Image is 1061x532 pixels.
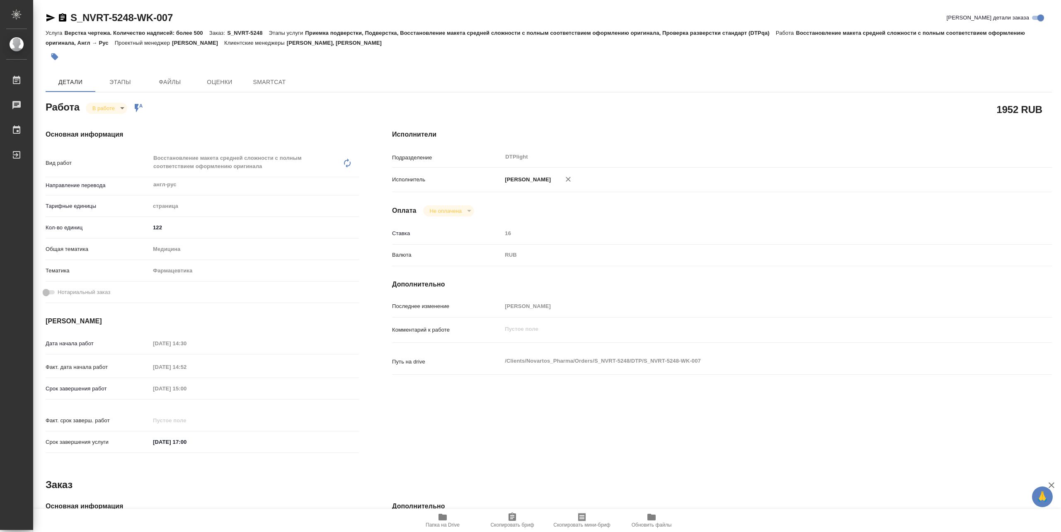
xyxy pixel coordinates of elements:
[1035,488,1049,506] span: 🙏
[1032,486,1053,507] button: 🙏
[392,229,502,238] p: Ставка
[172,40,224,46] p: [PERSON_NAME]
[51,77,90,87] span: Детали
[46,99,80,114] h2: Работа
[58,13,68,23] button: Скопировать ссылку
[224,40,287,46] p: Клиентские менеджеры
[269,30,305,36] p: Этапы услуги
[150,199,359,213] div: страница
[46,13,56,23] button: Скопировать ссылку для ЯМессенджера
[46,363,150,371] p: Факт. дата начала работ
[58,288,110,296] span: Нотариальный заказ
[46,267,150,275] p: Тематика
[150,77,190,87] span: Файлы
[100,77,140,87] span: Этапы
[46,385,150,393] p: Срок завершения работ
[46,245,150,253] p: Общая тематика
[46,159,150,167] p: Вид работ
[392,302,502,311] p: Последнее изменение
[46,416,150,425] p: Факт. срок заверш. работ
[426,522,460,528] span: Папка на Drive
[70,12,173,23] a: S_NVRT-5248-WK-007
[502,300,997,312] input: Пустое поле
[997,102,1042,116] h2: 1952 RUB
[947,14,1029,22] span: [PERSON_NAME] детали заказа
[502,176,551,184] p: [PERSON_NAME]
[115,40,172,46] p: Проектный менеджер
[427,207,464,214] button: Не оплачена
[46,339,150,348] p: Дата начала работ
[200,77,240,87] span: Оценки
[46,438,150,446] p: Срок завершения услуги
[502,227,997,239] input: Пустое поле
[392,251,502,259] p: Валюта
[559,170,577,188] button: Удалить исполнителя
[617,509,686,532] button: Обновить файлы
[46,202,150,210] p: Тарифные единицы
[250,77,289,87] span: SmartCat
[46,501,359,511] h4: Основная информация
[150,221,359,234] input: ✎ Введи что-нибудь
[150,264,359,278] div: Фармацевтика
[776,30,796,36] p: Работа
[553,522,610,528] span: Скопировать мини-бриф
[392,326,502,334] p: Комментарий к работе
[150,436,223,448] input: ✎ Введи что-нибудь
[150,383,223,395] input: Пустое поле
[86,103,127,114] div: В работе
[287,40,388,46] p: [PERSON_NAME], [PERSON_NAME]
[392,176,502,184] p: Исполнитель
[227,30,269,36] p: S_NVRT-5248
[150,242,359,256] div: Медицина
[423,205,474,217] div: В работе
[547,509,617,532] button: Скопировать мини-бриф
[392,206,417,216] h4: Оплата
[632,522,672,528] span: Обновить файлы
[392,154,502,162] p: Подразделение
[502,248,997,262] div: RUB
[209,30,227,36] p: Заказ:
[305,30,776,36] p: Приемка подверстки, Подверстка, Восстановление макета средней сложности с полным соответствием оф...
[502,354,997,368] textarea: /Clients/Novartos_Pharma/Orders/S_NVRT-5248/DTP/S_NVRT-5248-WK-007
[150,337,223,349] input: Пустое поле
[46,478,73,491] h2: Заказ
[150,361,223,373] input: Пустое поле
[46,224,150,232] p: Кол-во единиц
[150,414,223,426] input: Пустое поле
[392,279,1052,289] h4: Дополнительно
[46,181,150,190] p: Направление перевода
[46,130,359,140] h4: Основная информация
[90,105,117,112] button: В работе
[408,509,477,532] button: Папка на Drive
[490,522,534,528] span: Скопировать бриф
[392,130,1052,140] h4: Исполнители
[46,316,359,326] h4: [PERSON_NAME]
[46,30,64,36] p: Услуга
[392,501,1052,511] h4: Дополнительно
[46,48,64,66] button: Добавить тэг
[64,30,209,36] p: Верстка чертежа. Количество надписей: более 500
[477,509,547,532] button: Скопировать бриф
[392,358,502,366] p: Путь на drive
